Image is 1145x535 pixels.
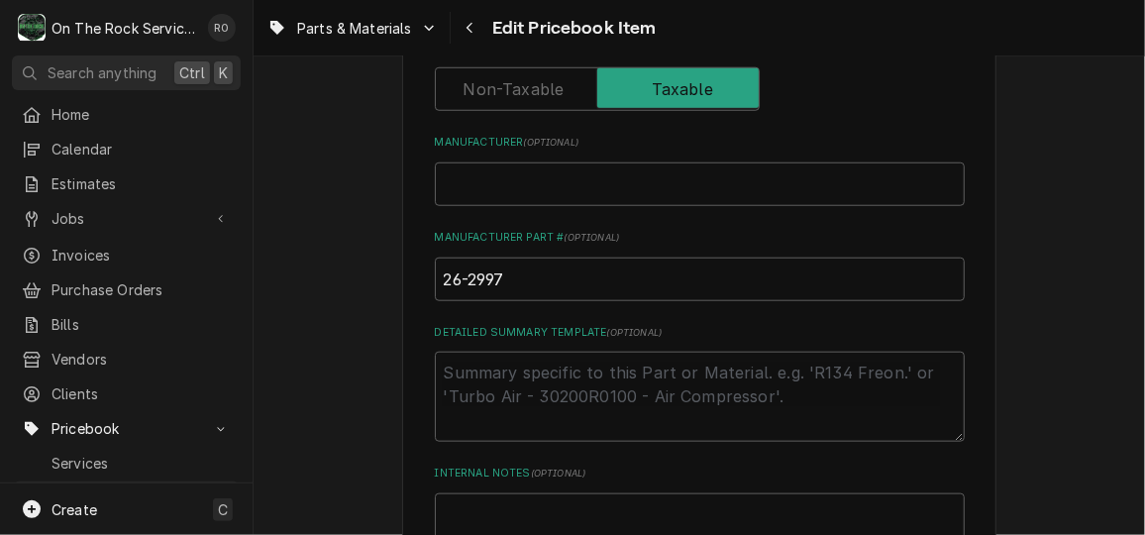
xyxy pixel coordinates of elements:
a: Purchase Orders [12,273,241,306]
span: Search anything [48,62,156,83]
span: C [218,499,228,520]
a: Vendors [12,343,241,375]
span: ( optional ) [523,137,578,148]
span: Bills [52,314,231,335]
span: Ctrl [179,62,205,83]
span: Calendar [52,139,231,160]
a: Parts & Materials [12,481,241,514]
span: Home [52,104,231,125]
button: Search anythingCtrlK [12,55,241,90]
span: ( optional ) [607,327,663,338]
span: Pricebook [52,418,201,439]
span: K [219,62,228,83]
span: Invoices [52,245,231,266]
div: Detailed Summary Template [435,325,965,442]
div: On The Rock Services's Avatar [18,14,46,42]
span: Parts & Materials [297,18,412,39]
a: Bills [12,308,241,341]
label: Manufacturer [435,135,965,151]
a: Home [12,98,241,131]
span: Services [52,453,231,474]
div: Rich Ortega's Avatar [208,14,236,42]
div: Tax [435,40,965,110]
div: Manufacturer [435,135,965,205]
label: Detailed Summary Template [435,325,965,341]
span: Estimates [52,173,231,194]
span: Clients [52,383,231,404]
span: Vendors [52,349,231,370]
span: ( optional ) [565,232,620,243]
span: Edit Pricebook Item [486,15,657,42]
div: RO [208,14,236,42]
label: Manufacturer Part # [435,230,965,246]
span: Jobs [52,208,201,229]
span: Create [52,501,97,518]
div: O [18,14,46,42]
div: Manufacturer Part # [435,230,965,300]
a: Estimates [12,167,241,200]
a: Go to Parts & Materials [260,12,446,45]
a: Calendar [12,133,241,165]
span: Purchase Orders [52,279,231,300]
a: Clients [12,377,241,410]
button: Navigate back [455,12,486,44]
a: Services [12,447,241,480]
a: Go to Jobs [12,202,241,235]
label: Internal Notes [435,466,965,481]
a: Go to Pricebook [12,412,241,445]
span: ( optional ) [531,468,586,479]
a: Invoices [12,239,241,271]
div: On The Rock Services [52,18,197,39]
